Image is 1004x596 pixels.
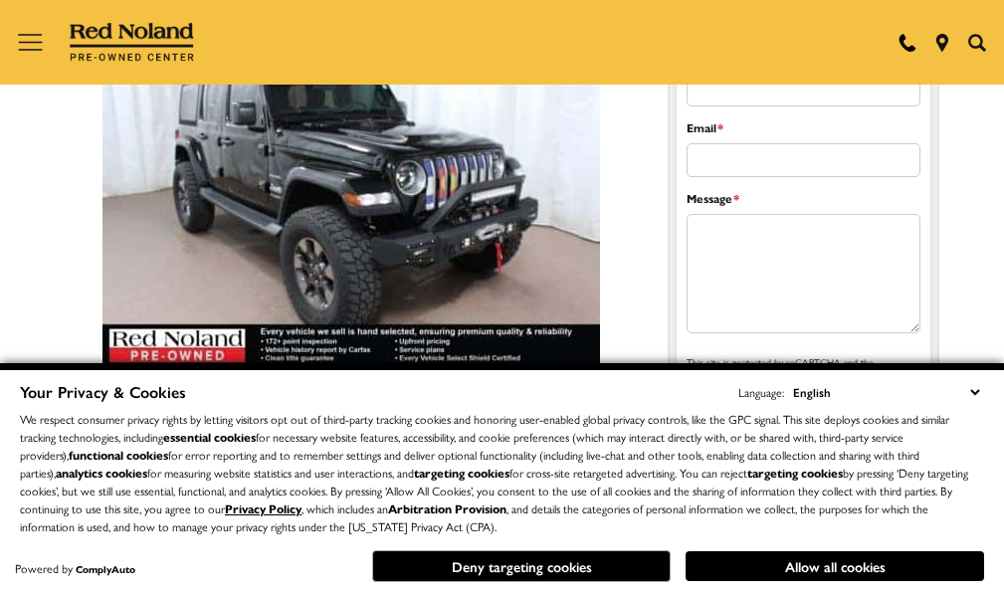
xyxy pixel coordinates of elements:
[56,464,147,482] strong: analytics cookies
[70,23,195,63] img: Red Noland Pre-Owned
[388,499,506,517] strong: Arbitration Provision
[20,380,186,403] span: Your Privacy & Cookies
[687,187,739,209] label: Message
[76,562,135,576] a: ComplyAuto
[686,551,984,581] button: Allow all cookies
[788,381,984,403] select: Language Select
[414,464,509,482] strong: targeting cookies
[747,464,843,482] strong: targeting cookies
[20,410,984,535] p: We respect consumer privacy rights by letting visitors opt out of third-party tracking cookies an...
[69,446,168,464] strong: functional cookies
[225,499,301,517] a: Privacy Policy
[687,116,723,138] label: Email
[959,34,994,52] button: Open the inventory search
[15,562,135,575] div: Powered by
[163,428,256,446] strong: essential cookies
[687,355,874,392] small: This site is protected by reCAPTCHA and the Google and apply.
[102,36,600,367] img: 2018 Jeep Wrangler Unlimited Sahara for sale in Colorado Springs
[738,386,784,398] div: Language:
[70,30,195,50] a: Red Noland Pre-Owned
[372,550,671,582] button: Deny targeting cookies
